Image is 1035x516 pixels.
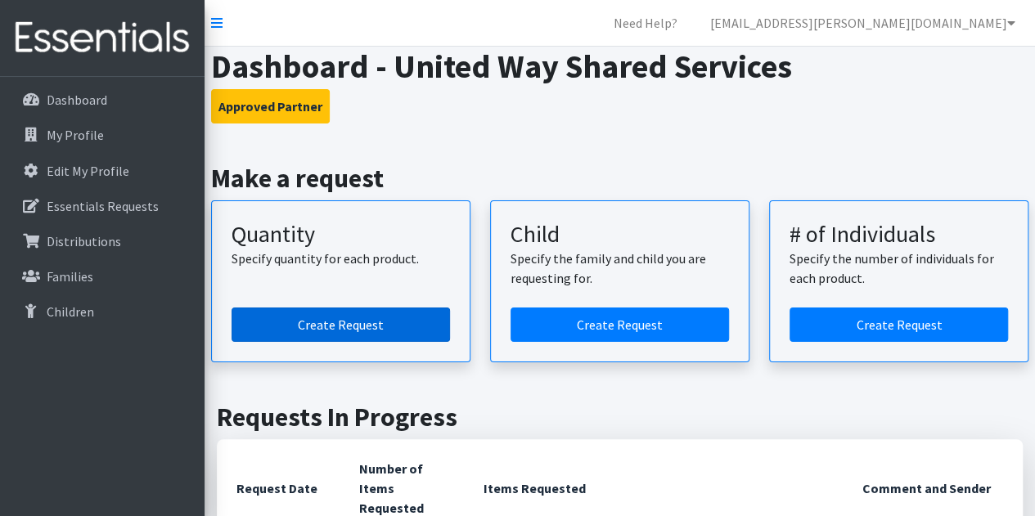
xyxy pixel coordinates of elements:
[7,295,198,328] a: Children
[47,303,94,320] p: Children
[232,221,450,249] h3: Quantity
[511,307,729,342] a: Create a request for a child or family
[232,249,450,268] p: Specify quantity for each product.
[511,249,729,288] p: Specify the family and child you are requesting for.
[47,268,93,285] p: Families
[47,92,107,108] p: Dashboard
[47,233,121,249] p: Distributions
[232,307,450,342] a: Create a request by quantity
[601,7,691,39] a: Need Help?
[47,163,129,179] p: Edit My Profile
[217,402,1023,433] h2: Requests In Progress
[697,7,1028,39] a: [EMAIL_ADDRESS][PERSON_NAME][DOMAIN_NAME]
[7,190,198,222] a: Essentials Requests
[511,221,729,249] h3: Child
[211,89,330,123] button: Approved Partner
[7,83,198,116] a: Dashboard
[211,163,1029,194] h2: Make a request
[47,127,104,143] p: My Profile
[47,198,159,214] p: Essentials Requests
[211,47,1029,86] h1: Dashboard - United Way Shared Services
[790,249,1008,288] p: Specify the number of individuals for each product.
[7,11,198,65] img: HumanEssentials
[7,225,198,258] a: Distributions
[7,260,198,293] a: Families
[790,221,1008,249] h3: # of Individuals
[7,155,198,187] a: Edit My Profile
[7,119,198,151] a: My Profile
[790,307,1008,342] a: Create a request by number of individuals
